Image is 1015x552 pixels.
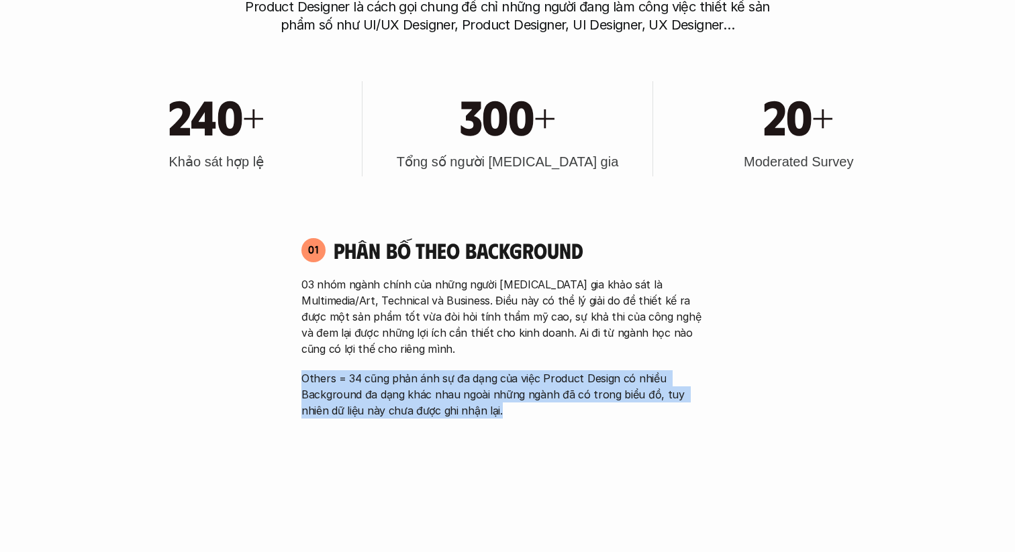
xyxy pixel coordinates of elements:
p: Others = 34 cũng phản ánh sự đa dạng của việc Product Design có nhiều Background đa dạng khác nha... [301,370,714,419]
h4: Phân bố theo background [334,237,714,263]
h1: 240+ [168,87,264,144]
p: 01 [308,244,319,255]
h3: Khảo sát hợp lệ [169,152,264,171]
h1: 20+ [763,87,834,144]
p: 03 nhóm ngành chính của những người [MEDICAL_DATA] gia khảo sát là Multimedia/Art, Technical và B... [301,276,714,357]
h3: Tổng số người [MEDICAL_DATA] gia [397,152,619,171]
h3: Moderated Survey [744,152,853,171]
h1: 300+ [460,87,556,144]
